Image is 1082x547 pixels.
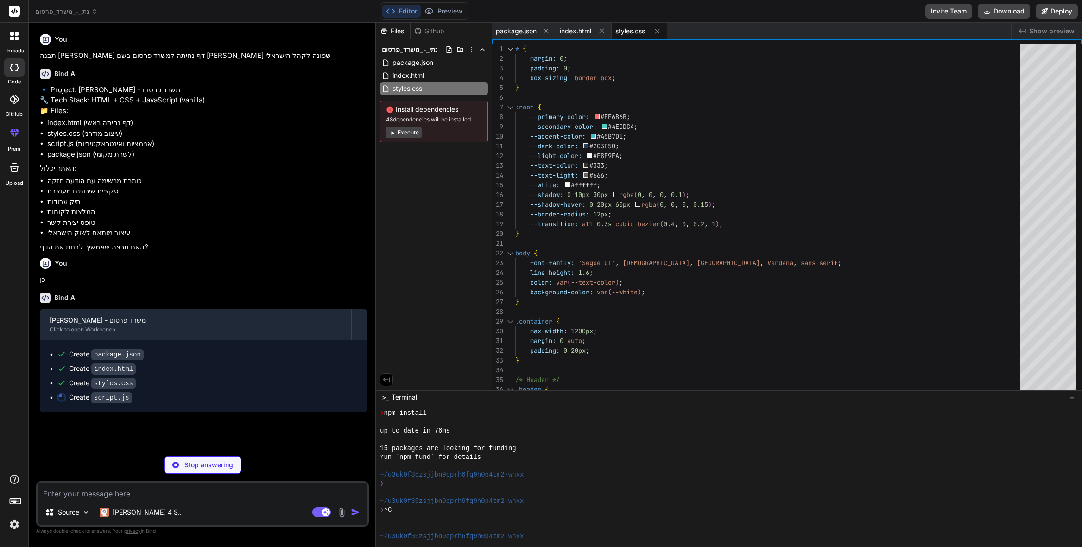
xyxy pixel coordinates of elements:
[593,191,608,199] span: 30px
[492,141,503,151] div: 11
[6,110,23,118] label: GitHub
[604,161,608,170] span: ;
[571,346,586,355] span: 20px
[712,200,715,209] span: ;
[421,5,466,18] button: Preview
[58,508,79,517] p: Source
[515,317,552,325] span: .container
[492,258,503,268] div: 23
[124,528,141,534] span: privacy
[492,171,503,180] div: 14
[686,191,690,199] span: ;
[560,26,591,36] span: index.html
[40,51,367,61] p: תבנה [PERSON_NAME] דף נחיתה למשרד פרסום בשם [PERSON_NAME] שפונה לקהל הישראלי
[35,7,98,16] span: נתי_-_משרד_פרסום
[563,54,567,63] span: ;
[91,349,144,360] code: package.json
[593,327,597,335] span: ;
[380,506,384,515] span: ❯
[515,356,519,364] span: }
[530,74,571,82] span: box-sizing:
[492,385,503,394] div: 36
[563,64,567,72] span: 0
[575,191,589,199] span: 10px
[113,508,182,517] p: [PERSON_NAME] 4 S..
[656,200,660,209] span: (
[515,229,519,238] span: }
[619,152,623,160] span: ;
[492,239,503,248] div: 21
[563,346,567,355] span: 0
[504,102,516,112] div: Click to collapse the range.
[593,152,619,160] span: #F8F9FA
[571,327,593,335] span: 1200px
[382,5,421,18] button: Editor
[608,210,612,218] span: ;
[515,375,560,384] span: /* Header */
[47,176,367,186] li: כותרת מרשימה עם הודעה חזקה
[386,116,482,123] span: 48 dependencies will be installed
[793,259,797,267] span: ,
[492,336,503,346] div: 31
[712,220,715,228] span: 1
[492,102,503,112] div: 7
[47,128,367,139] li: styles.css (עיצוב מודרני)
[567,64,571,72] span: ;
[589,171,604,179] span: #666
[392,393,417,402] span: Terminal
[597,200,612,209] span: 20px
[530,181,560,189] span: --white:
[530,268,575,277] span: line-height:
[492,151,503,161] div: 12
[575,74,612,82] span: border-box
[530,122,597,131] span: --secondary-color:
[838,259,842,267] span: ;
[69,364,136,374] div: Create
[530,220,578,228] span: --transition:
[392,57,434,68] span: package.json
[492,326,503,336] div: 30
[530,191,563,199] span: --shadow:
[582,337,586,345] span: ;
[6,516,22,532] img: settings
[1069,393,1075,402] span: −
[619,278,623,286] span: ;
[380,409,384,418] span: ❯
[623,259,690,267] span: [DEMOGRAPHIC_DATA]
[671,200,675,209] span: 0
[586,346,589,355] span: ;
[612,74,615,82] span: ;
[492,287,503,297] div: 26
[530,288,593,296] span: background-color:
[8,145,20,153] label: prem
[91,378,136,389] code: styles.css
[1036,4,1078,19] button: Deploy
[382,45,438,54] span: נתי_-_משרד_פרסום
[492,219,503,229] div: 19
[615,259,619,267] span: ,
[380,426,450,435] span: up to date in 76ms
[492,54,503,64] div: 2
[530,132,586,140] span: --accent-color:
[47,197,367,207] li: תיק עבודות
[492,180,503,190] div: 15
[664,220,675,228] span: 0.4
[515,385,541,394] span: .header
[492,229,503,239] div: 20
[615,200,630,209] span: 60px
[530,113,589,121] span: --primary-color:
[638,288,641,296] span: )
[380,497,524,506] span: ~/u3uk0f35zsjjbn9cprh6fq9h0p4tm2-wnxx
[530,210,589,218] span: --border-radius:
[523,45,526,53] span: {
[384,506,392,515] span: ^C
[619,191,634,199] span: rgba
[530,152,582,160] span: --light-color:
[597,132,623,140] span: #45B7D1
[376,26,410,36] div: Files
[578,259,615,267] span: 'Segoe UI'
[530,161,578,170] span: --text-color:
[69,393,132,402] div: Create
[597,288,608,296] span: var
[492,210,503,219] div: 18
